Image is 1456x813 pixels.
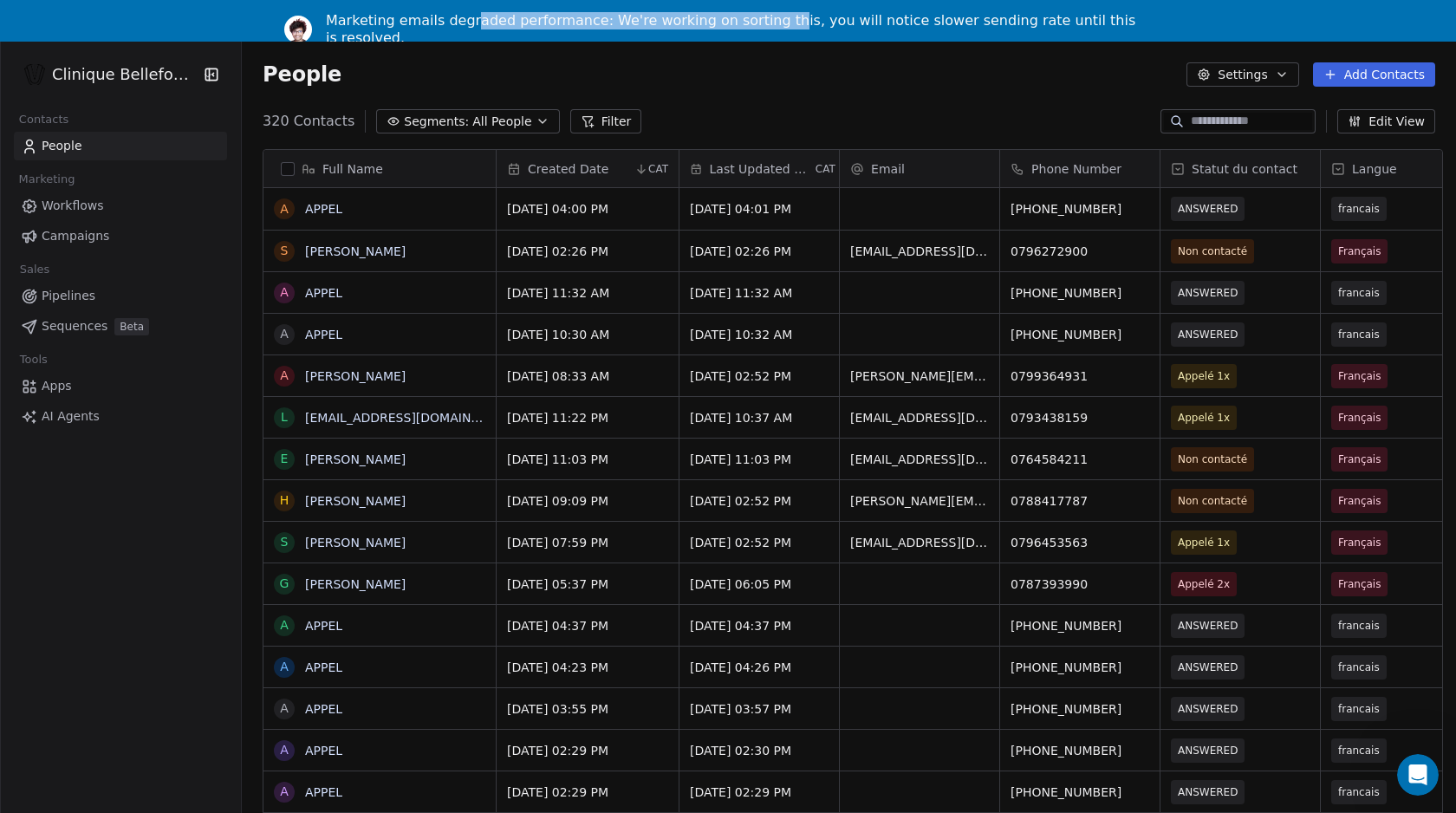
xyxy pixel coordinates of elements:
[850,451,989,468] span: [EMAIL_ADDRESS][DOMAIN_NAME]
[1313,62,1435,87] button: Add Contacts
[305,411,517,425] a: [EMAIL_ADDRESS][DOMAIN_NAME]
[1011,576,1149,593] span: 0787393990
[305,286,342,300] a: APPEL
[507,784,668,801] span: [DATE] 02:29 PM
[280,325,289,343] div: A
[507,451,668,468] span: [DATE] 11:03 PM
[12,347,55,373] span: Tools
[305,660,342,674] a: APPEL
[280,367,289,385] div: A
[679,150,839,187] div: Last Updated DateCAT
[1338,534,1381,551] span: Français
[690,617,829,634] span: [DATE] 04:37 PM
[42,137,82,155] span: People
[507,700,668,718] span: [DATE] 03:55 PM
[1178,243,1247,260] span: Non contacté
[690,326,829,343] span: [DATE] 10:32 AM
[14,312,227,341] a: SequencesBeta
[1338,700,1380,718] span: francais
[1178,576,1230,593] span: Appelé 2x
[114,318,149,335] span: Beta
[1338,576,1381,593] span: Français
[305,369,406,383] a: [PERSON_NAME]
[42,197,104,215] span: Workflows
[14,282,227,310] a: Pipelines
[1186,62,1298,87] button: Settings
[690,700,829,718] span: [DATE] 03:57 PM
[710,160,812,178] span: Last Updated Date
[1160,150,1320,187] div: Statut du contact
[507,617,668,634] span: [DATE] 04:37 PM
[472,113,531,131] span: All People
[280,283,289,302] div: A
[1011,742,1149,759] span: [PHONE_NUMBER]
[1178,367,1230,385] span: Appelé 1x
[1397,754,1439,796] iframe: Intercom live chat
[305,785,342,799] a: APPEL
[1011,534,1149,551] span: 0796453563
[52,63,198,86] span: Clinique Bellefontaine
[871,160,905,178] span: Email
[1011,326,1149,343] span: [PHONE_NUMBER]
[14,222,227,250] a: Campaigns
[404,113,469,131] span: Segments:
[1011,659,1149,676] span: [PHONE_NUMBER]
[1338,200,1380,218] span: francais
[11,107,76,133] span: Contacts
[1338,492,1381,510] span: Français
[507,576,668,593] span: [DATE] 05:37 PM
[1178,700,1238,718] span: ANSWERED
[1178,326,1238,343] span: ANSWERED
[284,16,312,43] img: Profile image for Ram
[1011,409,1149,426] span: 0793438159
[263,150,496,187] div: Full Name
[1011,700,1149,718] span: [PHONE_NUMBER]
[1011,492,1149,510] span: 0788417787
[281,533,289,551] div: S
[280,616,289,634] div: A
[690,576,829,593] span: [DATE] 06:05 PM
[12,257,57,283] span: Sales
[690,451,829,468] span: [DATE] 11:03 PM
[690,284,829,302] span: [DATE] 11:32 AM
[1000,150,1160,187] div: Phone Number
[507,409,668,426] span: [DATE] 11:22 PM
[280,783,289,801] div: A
[690,367,829,385] span: [DATE] 02:52 PM
[42,377,72,395] span: Apps
[1178,409,1230,426] span: Appelé 1x
[1338,742,1380,759] span: francais
[1011,451,1149,468] span: 0764584211
[1011,617,1149,634] span: [PHONE_NUMBER]
[1178,451,1247,468] span: Non contacté
[1338,659,1380,676] span: francais
[305,202,342,216] a: APPEL
[816,162,835,176] span: CAT
[690,243,829,260] span: [DATE] 02:26 PM
[1178,659,1238,676] span: ANSWERED
[326,12,1144,47] div: Marketing emails degraded performance: We're working on sorting this, you will notice slower send...
[850,492,989,510] span: [PERSON_NAME][EMAIL_ADDRESS][DOMAIN_NAME]
[507,367,668,385] span: [DATE] 08:33 AM
[1352,160,1397,178] span: Langue
[1031,160,1121,178] span: Phone Number
[850,409,989,426] span: [EMAIL_ADDRESS][DOMAIN_NAME]
[263,111,354,132] span: 320 Contacts
[1178,742,1238,759] span: ANSWERED
[280,741,289,759] div: A
[14,192,227,220] a: Workflows
[280,699,289,718] div: A
[1178,534,1230,551] span: Appelé 1x
[1338,284,1380,302] span: francais
[305,619,342,633] a: APPEL
[690,409,829,426] span: [DATE] 10:37 AM
[42,317,107,335] span: Sequences
[1178,492,1247,510] span: Non contacté
[14,132,227,160] a: People
[305,577,406,591] a: [PERSON_NAME]
[1178,784,1238,801] span: ANSWERED
[507,742,668,759] span: [DATE] 02:29 PM
[11,166,82,192] span: Marketing
[1011,284,1149,302] span: [PHONE_NUMBER]
[42,287,95,305] span: Pipelines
